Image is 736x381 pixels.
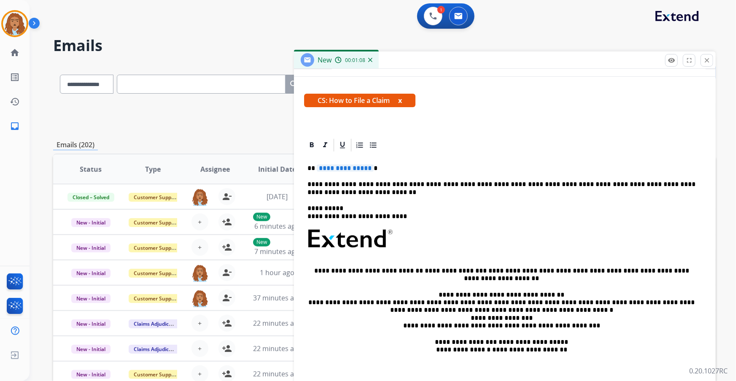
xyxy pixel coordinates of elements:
mat-icon: person_add [222,242,232,252]
span: + [198,369,202,379]
span: New - Initial [71,243,111,252]
span: 6 minutes ago [254,222,299,231]
span: 22 minutes ago [253,319,302,328]
mat-icon: person_remove [222,293,232,303]
button: + [191,239,208,256]
span: 1 hour ago [260,268,294,277]
span: New - Initial [71,370,111,379]
mat-icon: fullscreen [685,57,693,64]
span: 22 minutes ago [253,369,302,378]
mat-icon: search [289,79,299,89]
span: [DATE] [267,192,288,201]
img: agent-avatar [191,264,208,282]
div: Bullet List [367,139,380,151]
img: avatar [3,12,27,35]
div: Italic [319,139,332,151]
p: 0.20.1027RC [689,366,728,376]
mat-icon: person_remove [222,268,232,278]
h2: Emails [53,37,716,54]
span: New - Initial [71,345,111,354]
span: Customer Support [129,269,183,278]
span: Status [80,164,102,174]
span: + [198,217,202,227]
span: Initial Date [258,164,296,174]
span: + [198,318,202,328]
button: + [191,315,208,332]
mat-icon: remove_red_eye [668,57,675,64]
span: Assignee [200,164,230,174]
button: x [398,95,402,105]
span: CS: How to File a Claim [304,94,415,107]
mat-icon: person_add [222,318,232,328]
span: New - Initial [71,319,111,328]
p: New [253,238,270,246]
span: Customer Support [129,218,183,227]
div: Bold [305,139,318,151]
img: agent-avatar [191,188,208,206]
span: Claims Adjudication [129,319,186,328]
span: 37 minutes ago [253,293,302,303]
span: Customer Support [129,294,183,303]
span: + [198,242,202,252]
div: Underline [336,139,349,151]
button: + [191,213,208,230]
mat-icon: person_add [222,217,232,227]
span: + [198,343,202,354]
mat-icon: close [703,57,711,64]
span: Type [145,164,161,174]
mat-icon: person_add [222,369,232,379]
div: 1 [437,6,445,14]
p: New [253,213,270,221]
div: Ordered List [353,139,366,151]
mat-icon: list_alt [10,72,20,82]
span: Customer Support [129,193,183,202]
img: agent-avatar [191,289,208,307]
button: + [191,340,208,357]
span: Closed – Solved [67,193,114,202]
p: Emails (202) [53,140,98,150]
span: New [318,55,332,65]
span: 7 minutes ago [254,247,299,256]
mat-icon: history [10,97,20,107]
mat-icon: person_add [222,343,232,354]
span: 00:01:08 [345,57,365,64]
span: 22 minutes ago [253,344,302,353]
span: New - Initial [71,218,111,227]
mat-icon: home [10,48,20,58]
span: New - Initial [71,269,111,278]
mat-icon: person_remove [222,192,232,202]
span: Customer Support [129,243,183,252]
span: Customer Support [129,370,183,379]
span: New - Initial [71,294,111,303]
mat-icon: inbox [10,121,20,131]
span: Claims Adjudication [129,345,186,354]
